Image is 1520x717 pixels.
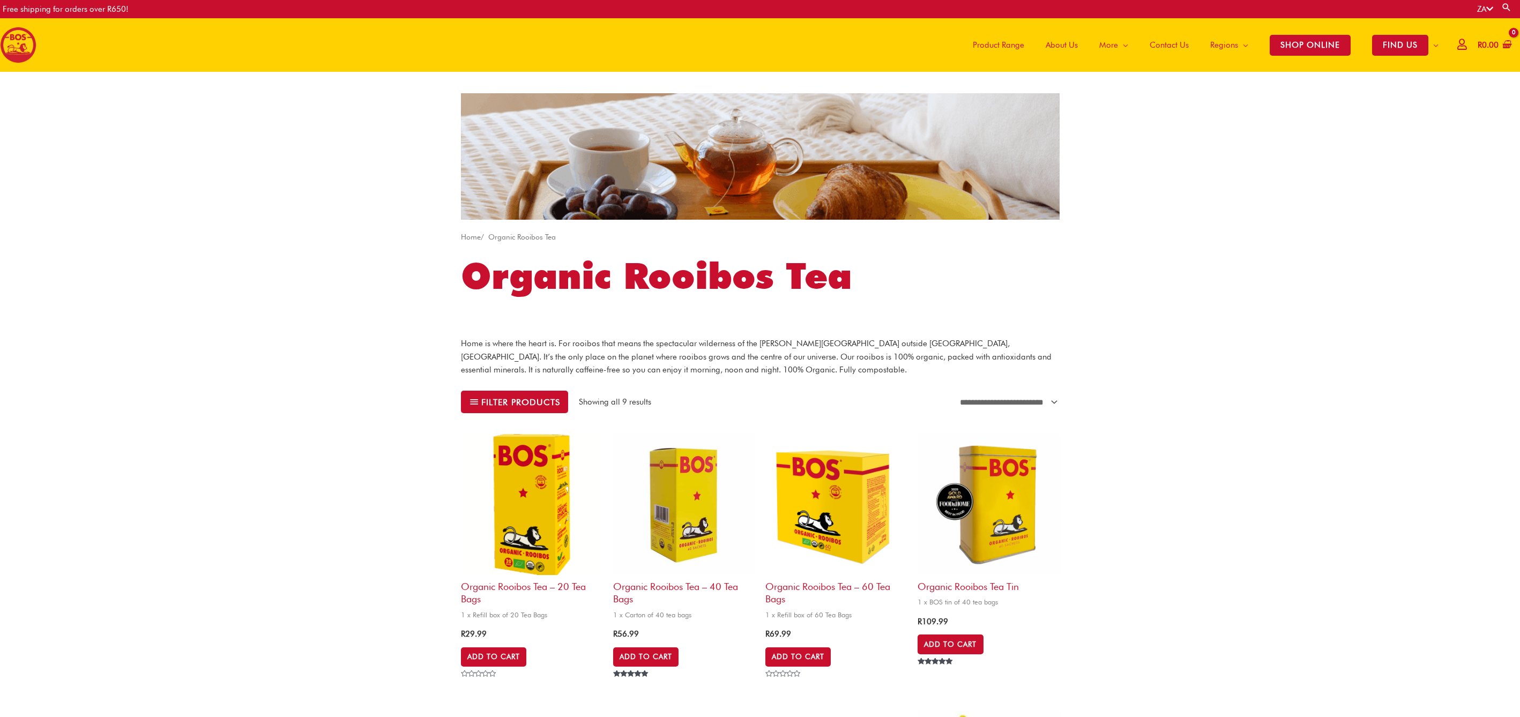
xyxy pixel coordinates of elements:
[918,617,948,626] bdi: 109.99
[962,18,1035,72] a: Product Range
[765,610,907,619] span: 1 x Refill box of 60 Tea Bags
[918,597,1059,607] span: 1 x BOS tin of 40 tea bags
[765,629,791,639] bdi: 69.99
[918,634,983,654] a: Add to cart: “Organic Rooibos Tea Tin”
[461,93,1060,220] img: sa website cateogry banner tea
[954,18,1449,72] nav: Site Navigation
[613,610,755,619] span: 1 x Carton of 40 tea bags
[918,617,922,626] span: R
[579,396,651,408] p: Showing all 9 results
[461,251,1060,301] h1: Organic Rooibos Tea
[765,434,907,575] img: organic rooibos tea 20 tea bags (copy)
[1150,29,1189,61] span: Contact Us
[613,670,650,701] span: Rated out of 5
[1478,40,1499,50] bdi: 0.00
[765,434,907,623] a: Organic Rooibos Tea – 60 Tea Bags1 x Refill box of 60 Tea Bags
[1099,29,1118,61] span: More
[461,391,569,413] button: Filter products
[461,230,1060,244] nav: Breadcrumb
[613,629,617,639] span: R
[1089,18,1139,72] a: More
[953,394,1060,410] select: Shop order
[613,434,755,623] a: Organic Rooibos Tea – 40 tea bags1 x Carton of 40 tea bags
[1210,29,1238,61] span: Regions
[1199,18,1259,72] a: Regions
[461,629,465,639] span: R
[461,434,602,623] a: Organic Rooibos Tea – 20 Tea Bags1 x Refill box of 20 Tea Bags
[765,575,907,606] h2: Organic Rooibos Tea – 60 Tea Bags
[1035,18,1089,72] a: About Us
[481,398,560,406] span: Filter products
[1478,40,1482,50] span: R
[918,434,1059,610] a: Organic Rooibos Tea Tin1 x BOS tin of 40 tea bags
[1270,35,1351,56] span: SHOP ONLINE
[973,29,1024,61] span: Product Range
[461,337,1060,377] p: Home is where the heart is. For rooibos that means the spectacular wilderness of the [PERSON_NAME...
[918,658,955,689] span: Rated out of 5
[613,647,679,667] a: Add to cart: “Organic Rooibos Tea - 40 tea bags”
[765,647,831,667] a: Add to cart: “Organic Rooibos Tea - 60 Tea Bags”
[1046,29,1078,61] span: About Us
[1501,2,1512,12] a: Search button
[461,434,602,575] img: BOS organic rooibos tea 20 tea bags
[765,629,770,639] span: R
[613,434,755,575] img: BOS_tea-bag-carton-copy
[461,233,481,241] a: Home
[461,575,602,606] h2: Organic Rooibos Tea – 20 Tea Bags
[1476,33,1512,57] a: View Shopping Cart, empty
[461,629,487,639] bdi: 29.99
[1139,18,1199,72] a: Contact Us
[918,575,1059,593] h2: Organic Rooibos Tea Tin
[461,610,602,619] span: 1 x Refill box of 20 Tea Bags
[1372,35,1428,56] span: FIND US
[613,575,755,606] h2: Organic Rooibos Tea – 40 tea bags
[1477,4,1493,14] a: ZA
[1259,18,1361,72] a: SHOP ONLINE
[918,434,1059,575] img: organic rooibos tea tin
[613,629,639,639] bdi: 56.99
[461,647,526,667] a: Add to cart: “Organic Rooibos Tea - 20 Tea Bags”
